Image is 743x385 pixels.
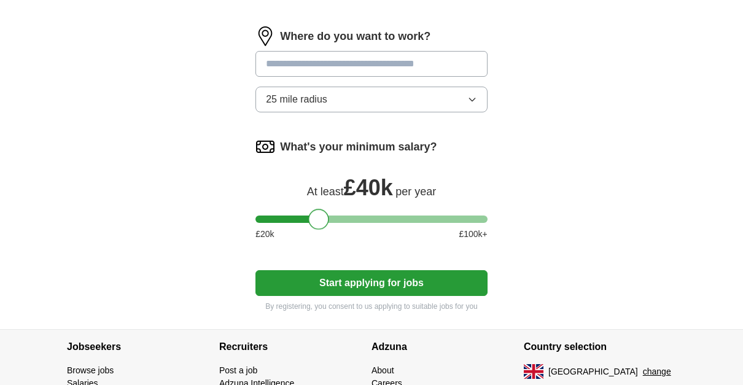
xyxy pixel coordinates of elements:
img: salary.png [255,137,275,157]
img: location.png [255,26,275,46]
p: By registering, you consent to us applying to suitable jobs for you [255,301,488,312]
h4: Country selection [524,330,676,364]
span: £ 100 k+ [459,228,487,241]
a: Browse jobs [67,365,114,375]
label: Where do you want to work? [280,28,430,45]
a: About [371,365,394,375]
span: £ 40k [344,175,393,200]
img: UK flag [524,364,543,379]
span: At least [307,185,344,198]
span: 25 mile radius [266,92,327,107]
label: What's your minimum salary? [280,139,437,155]
a: Post a job [219,365,257,375]
button: Start applying for jobs [255,270,488,296]
span: £ 20 k [255,228,274,241]
span: per year [395,185,436,198]
span: [GEOGRAPHIC_DATA] [548,365,638,378]
button: 25 mile radius [255,87,488,112]
button: change [643,365,671,378]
